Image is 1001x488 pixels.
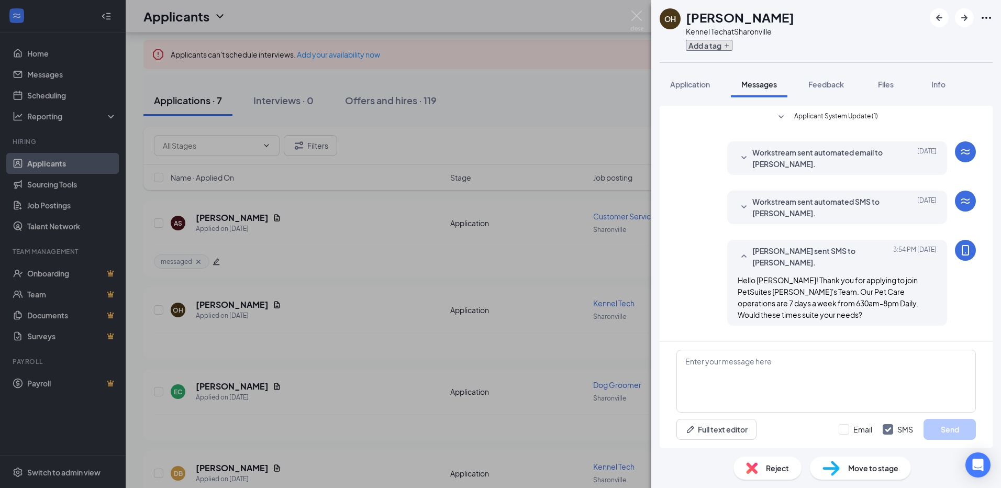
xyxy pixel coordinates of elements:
button: SmallChevronDownApplicant System Update (1) [775,111,878,124]
span: Info [931,80,946,89]
span: [DATE] 3:54 PM [893,245,937,268]
span: Move to stage [848,462,898,474]
span: Workstream sent automated SMS to [PERSON_NAME]. [752,196,889,219]
svg: WorkstreamLogo [959,195,972,207]
div: OH [664,14,676,24]
button: ArrowLeftNew [930,8,949,27]
svg: SmallChevronDown [738,152,750,164]
svg: ArrowRight [958,12,971,24]
span: [DATE] [917,196,937,219]
span: Workstream sent automated email to [PERSON_NAME]. [752,147,889,170]
svg: WorkstreamLogo [959,146,972,158]
button: PlusAdd a tag [686,40,732,51]
span: Reject [766,462,789,474]
h1: [PERSON_NAME] [686,8,794,26]
span: [PERSON_NAME] sent SMS to [PERSON_NAME]. [752,245,889,268]
svg: SmallChevronDown [738,201,750,214]
div: Open Intercom Messenger [965,452,991,478]
div: Kennel Tech at Sharonville [686,26,794,37]
svg: MobileSms [959,244,972,257]
span: Feedback [808,80,844,89]
span: Files [878,80,894,89]
svg: SmallChevronUp [738,250,750,263]
span: Applicant System Update (1) [794,111,878,124]
svg: Pen [685,424,696,435]
span: [DATE] [917,147,937,170]
span: Hello [PERSON_NAME]! Thank you for applying to join PetSuites [PERSON_NAME]'s Team. Our Pet Care ... [738,275,918,319]
svg: Plus [724,42,730,49]
span: Application [670,80,710,89]
button: Send [924,419,976,440]
svg: Ellipses [980,12,993,24]
button: Full text editorPen [676,419,757,440]
svg: ArrowLeftNew [933,12,946,24]
svg: SmallChevronDown [775,111,787,124]
button: ArrowRight [955,8,974,27]
span: Messages [741,80,777,89]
